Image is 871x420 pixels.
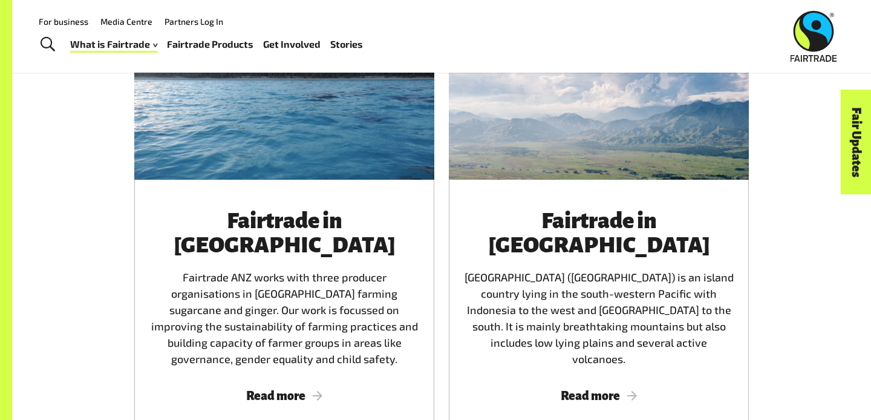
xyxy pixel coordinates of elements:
[149,209,420,257] h3: Fairtrade in [GEOGRAPHIC_DATA]
[149,389,420,402] span: Read more
[33,30,62,60] a: Toggle Search
[463,209,734,257] h3: Fairtrade in [GEOGRAPHIC_DATA]
[463,209,734,367] div: [GEOGRAPHIC_DATA] ([GEOGRAPHIC_DATA]) is an island country lying in the south-western Pacific wit...
[165,16,223,27] a: Partners Log In
[39,16,88,27] a: For business
[167,36,253,53] a: Fairtrade Products
[100,16,152,27] a: Media Centre
[149,209,420,367] div: Fairtrade ANZ works with three producer organisations in [GEOGRAPHIC_DATA] farming sugarcane and ...
[330,36,363,53] a: Stories
[463,389,734,402] span: Read more
[791,11,837,62] img: Fairtrade Australia New Zealand logo
[70,36,157,53] a: What is Fairtrade
[263,36,321,53] a: Get Involved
